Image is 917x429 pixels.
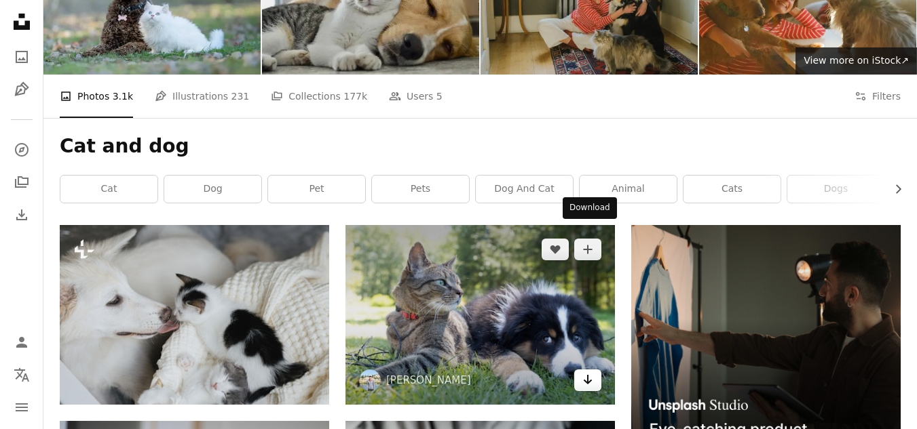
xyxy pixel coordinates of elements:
[8,8,35,38] a: Home — Unsplash
[8,76,35,103] a: Illustrations
[60,308,329,321] a: Adorable white dog licking cute little kittens on soft blanket in basket. Sweet puppy cleaning an...
[359,369,381,391] img: Go to Andrew S's profile
[580,176,677,203] a: animal
[164,176,261,203] a: dog
[804,55,909,66] span: View more on iStock ↗
[389,75,443,118] a: Users 5
[343,89,367,104] span: 177k
[796,47,917,75] a: View more on iStock↗
[8,43,35,70] a: Photos
[855,75,901,118] button: Filters
[8,329,35,356] a: Log in / Sign up
[60,176,157,203] a: cat
[436,89,443,104] span: 5
[271,75,367,118] a: Collections 177k
[155,75,249,118] a: Illustrations 231
[8,394,35,421] button: Menu
[372,176,469,203] a: pets
[60,225,329,404] img: Adorable white dog licking cute little kittens on soft blanket in basket. Sweet puppy cleaning an...
[684,176,781,203] a: cats
[268,176,365,203] a: pet
[542,239,569,260] button: Like
[574,239,601,260] button: Add to Collection
[8,169,35,196] a: Collections
[231,89,250,104] span: 231
[574,369,601,391] a: Download
[386,373,471,387] a: [PERSON_NAME]
[563,197,617,219] div: Download
[8,136,35,163] a: Explore
[60,134,901,159] h1: Cat and dog
[345,225,615,404] img: a dog and a cat laying in the grass
[8,201,35,228] a: Download History
[886,176,901,203] button: scroll list to the right
[8,361,35,388] button: Language
[787,176,884,203] a: dogs
[476,176,573,203] a: dog and cat
[345,308,615,321] a: a dog and a cat laying in the grass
